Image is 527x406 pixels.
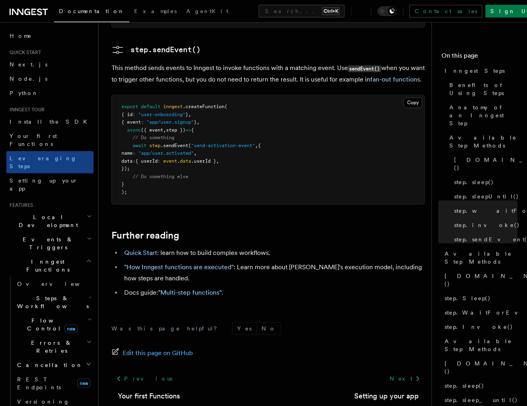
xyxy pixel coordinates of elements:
[441,305,517,320] a: step.WaitForEvent()
[64,324,78,333] span: new
[451,153,517,175] a: [DOMAIN_NAME]()
[129,2,182,21] a: Examples
[6,115,94,129] a: Install the SDK
[180,159,191,164] span: data
[111,325,223,333] p: Was this page helpful?
[445,337,517,353] span: Available Step Methods
[133,174,188,180] span: // Do something else
[194,120,197,125] span: }
[449,81,517,97] span: Benefits of Using Steps
[197,120,199,125] span: ,
[127,128,141,133] span: async
[163,159,177,164] span: event
[378,6,397,16] button: Toggle dark mode
[446,100,517,130] a: Anatomy of an Inngest Step
[6,107,45,113] span: Inngest tour
[6,72,94,86] a: Node.js
[441,51,517,64] h4: On this page
[138,112,185,118] span: "user-onboarding"
[185,128,191,133] span: =>
[124,249,157,257] a: Quick Start
[111,230,179,241] a: Further reading
[449,134,517,150] span: Available Step Methods
[122,248,425,259] li: : learn how to build complex workflows.
[14,317,88,332] span: Flow Control
[141,128,163,133] span: ({ event
[141,120,144,125] span: :
[441,269,517,291] a: [DOMAIN_NAME]()
[6,232,94,254] button: Events & Triggers
[54,2,129,22] a: Documentation
[14,291,94,313] button: Steps & Workflows
[59,8,125,14] span: Documentation
[163,128,166,133] span: ,
[17,281,99,287] span: Overview
[118,391,180,402] a: Your first Functions
[14,336,94,358] button: Errors & Retries
[6,213,87,229] span: Local Development
[111,63,425,85] p: This method sends events to Inngest to invoke functions with a matching event. Use when you want ...
[454,192,519,200] span: step.sleepUntil()
[257,323,281,335] button: No
[348,66,381,72] code: sendEvent()
[133,159,135,164] span: :
[121,190,127,195] span: );
[146,120,194,125] span: "app/user.signup"
[451,232,517,247] a: step.sendEvent()
[17,376,61,390] span: REST Endpoints
[445,396,518,404] span: step.sleep_until()
[123,348,193,359] span: Edit this page on GitHub
[10,76,47,82] span: Node.js
[6,151,94,173] a: Leveraging Steps
[177,159,180,164] span: .
[14,361,83,369] span: Cancellation
[10,61,47,68] span: Next.js
[6,86,94,100] a: Python
[121,120,141,125] span: { event
[111,372,177,386] a: Previous
[10,118,92,125] span: Install the SDK
[158,289,222,297] a: "Multi-step functions"
[441,320,517,334] a: step.Invoke()
[10,133,57,147] span: Your first Functions
[160,143,188,149] span: .sendEvent
[441,379,517,393] a: step.sleep()
[354,391,419,402] a: Setting up your app
[451,189,517,204] a: step.sleepUntil()
[445,382,484,390] span: step.sleep()
[121,182,124,187] span: }
[166,128,185,133] span: step })
[194,151,197,156] span: ,
[449,103,517,127] span: Anatomy of an Inngest Step
[183,104,224,110] span: .createFunction
[186,8,228,14] span: AgentKit
[441,247,517,269] a: Available Step Methods
[441,334,517,356] a: Available Step Methods
[111,348,193,359] a: Edit this page on GitHub
[191,159,216,164] span: .userId }
[370,76,420,84] a: fan-out functions
[451,175,517,189] a: step.sleep()
[6,29,94,43] a: Home
[121,166,130,172] span: });
[185,112,188,118] span: }
[14,339,86,355] span: Errors & Retries
[133,143,146,149] span: await
[10,90,39,96] span: Python
[188,112,191,118] span: ,
[6,49,41,56] span: Quick start
[445,250,517,266] span: Available Step Methods
[6,210,94,232] button: Local Development
[216,159,219,164] span: ,
[224,104,227,110] span: (
[121,104,138,110] span: export
[149,143,160,149] span: step
[441,291,517,305] a: step.Sleep()
[446,130,517,153] a: Available Step Methods
[445,67,505,75] span: Inngest Steps
[17,398,70,405] span: Versioning
[255,143,258,149] span: ,
[14,358,94,372] button: Cancellation
[158,159,160,164] span: :
[122,288,425,299] li: Docs guide: .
